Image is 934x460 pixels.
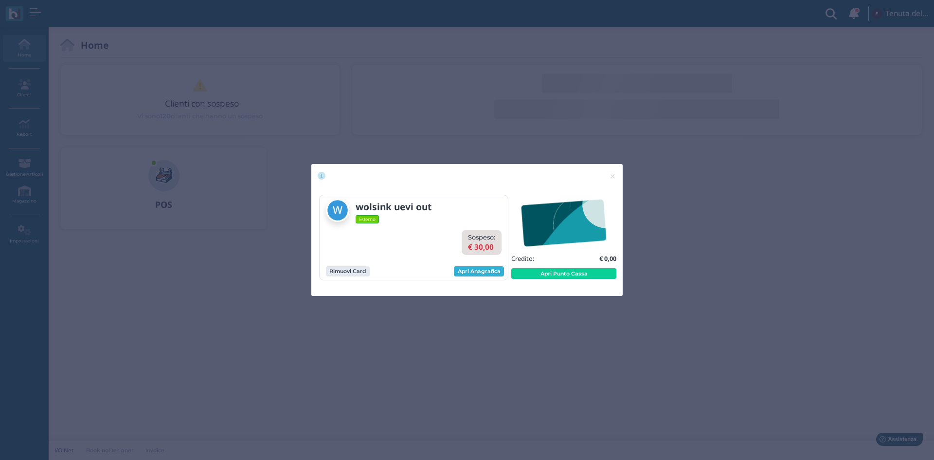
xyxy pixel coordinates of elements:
h5: Credito: [511,255,534,262]
span: Esterno [356,215,379,223]
b: € 0,00 [599,254,616,263]
a: Apri Anagrafica [454,266,504,277]
b: wolsink uevi out [356,200,431,213]
b: € 30,00 [468,242,494,252]
span: Assistenza [29,8,64,15]
img: wolsink uevi out [326,199,349,222]
a: wolsink uevi out Esterno [326,199,461,223]
span: × [609,170,616,183]
label: Sospeso: [468,233,495,242]
button: Rimuovi Card [326,266,370,277]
